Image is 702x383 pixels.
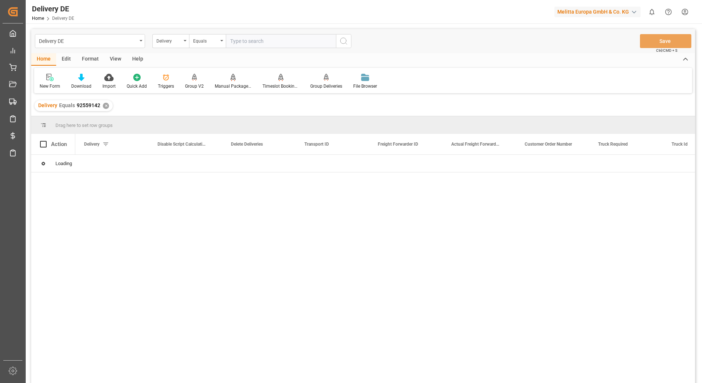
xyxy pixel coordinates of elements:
[51,141,67,147] div: Action
[451,142,500,147] span: Actual Freight Forwarder ID
[55,123,113,128] span: Drag here to set row groups
[76,53,104,66] div: Format
[39,36,137,45] div: Delivery DE
[193,36,218,44] div: Equals
[158,83,174,90] div: Triggers
[310,83,342,90] div: Group Deliveries
[378,142,418,147] span: Freight Forwarder ID
[71,83,91,90] div: Download
[127,53,149,66] div: Help
[215,83,252,90] div: Manual Package TypeDetermination
[304,142,329,147] span: Transport ID
[152,34,189,48] button: open menu
[353,83,377,90] div: File Browser
[554,5,644,19] button: Melitta Europa GmbH & Co. KG
[56,53,76,66] div: Edit
[554,7,641,17] div: Melitta Europa GmbH & Co. KG
[40,83,60,90] div: New Form
[32,16,44,21] a: Home
[263,83,299,90] div: Timeslot Booking Report
[77,102,100,108] span: 92559142
[158,142,207,147] span: Disable Script Calculations
[102,83,116,90] div: Import
[226,34,336,48] input: Type to search
[525,142,572,147] span: Customer Order Number
[59,102,75,108] span: Equals
[189,34,226,48] button: open menu
[35,34,145,48] button: open menu
[660,4,677,20] button: Help Center
[31,53,56,66] div: Home
[32,3,74,14] div: Delivery DE
[336,34,351,48] button: search button
[231,142,263,147] span: Delete Deliveries
[185,83,204,90] div: Group V2
[38,102,57,108] span: Delivery
[640,34,691,48] button: Save
[55,161,72,166] span: Loading
[598,142,628,147] span: Truck Required
[127,83,147,90] div: Quick Add
[104,53,127,66] div: View
[672,142,688,147] span: Truck Id
[656,48,677,53] span: Ctrl/CMD + S
[156,36,181,44] div: Delivery
[84,142,99,147] span: Delivery
[103,103,109,109] div: ✕
[644,4,660,20] button: show 0 new notifications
